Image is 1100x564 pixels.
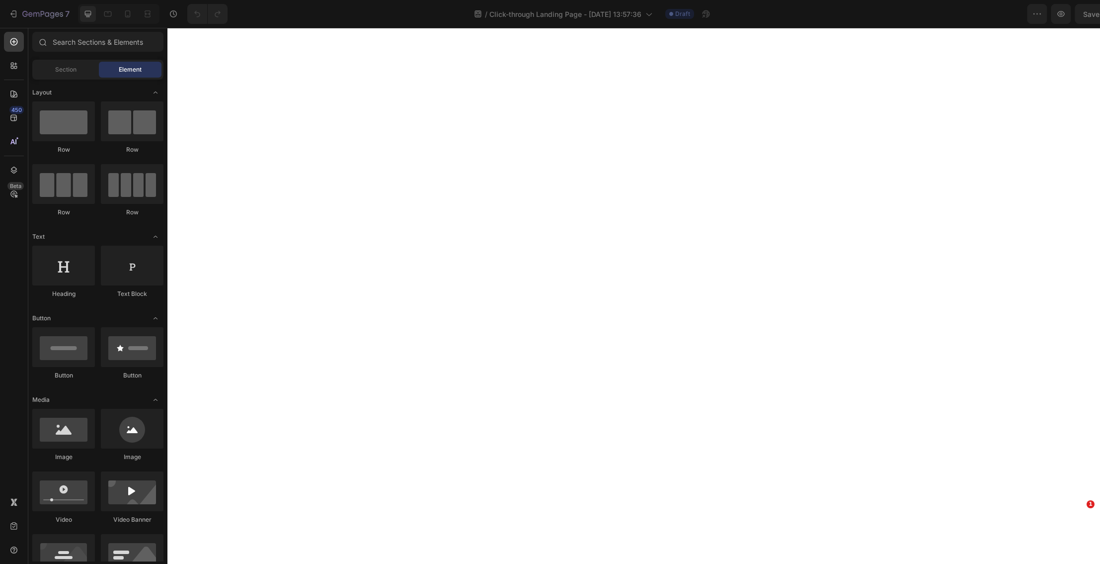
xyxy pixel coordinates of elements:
[167,28,1100,564] iframe: Design area
[7,182,24,190] div: Beta
[148,392,163,408] span: Toggle open
[65,8,70,20] p: 7
[32,208,95,217] div: Row
[32,314,51,323] span: Button
[187,4,228,24] div: Undo/Redo
[32,289,95,298] div: Heading
[1006,10,1022,18] span: Save
[1042,9,1067,19] div: Publish
[675,9,690,18] span: Draft
[485,9,487,19] span: /
[148,85,163,100] span: Toggle open
[101,289,163,298] div: Text Block
[32,515,95,524] div: Video
[101,208,163,217] div: Row
[101,145,163,154] div: Row
[119,65,142,74] span: Element
[55,65,77,74] span: Section
[1066,515,1090,539] iframe: Intercom live chat
[489,9,641,19] span: Click-through Landing Page - [DATE] 13:57:36
[997,4,1030,24] button: Save
[32,453,95,462] div: Image
[101,515,163,524] div: Video Banner
[101,453,163,462] div: Image
[148,310,163,326] span: Toggle open
[32,32,163,52] input: Search Sections & Elements
[1034,4,1076,24] button: Publish
[101,371,163,380] div: Button
[1087,500,1095,508] span: 1
[32,232,45,241] span: Text
[32,145,95,154] div: Row
[4,4,74,24] button: 7
[32,395,50,404] span: Media
[32,371,95,380] div: Button
[9,106,24,114] div: 450
[148,229,163,245] span: Toggle open
[32,88,52,97] span: Layout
